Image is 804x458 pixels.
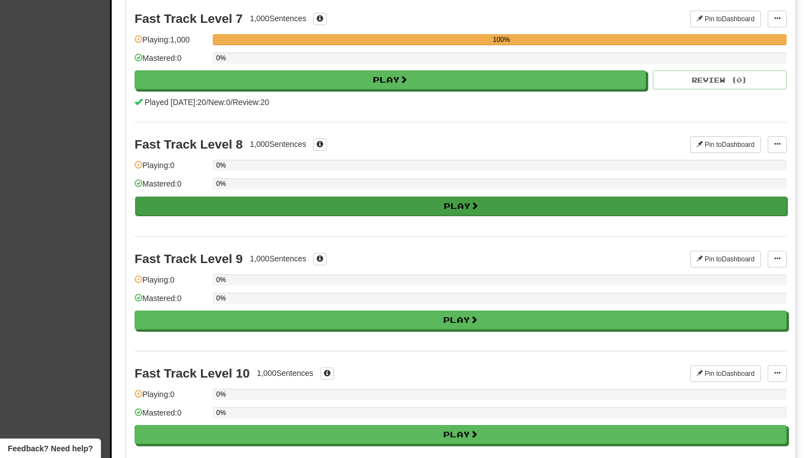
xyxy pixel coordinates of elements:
[135,274,207,293] div: Playing: 0
[135,53,207,71] div: Mastered: 0
[206,98,208,107] span: /
[135,34,207,53] div: Playing: 1,000
[653,70,787,89] button: Review (0)
[250,13,306,24] div: 1,000 Sentences
[250,253,306,264] div: 1,000 Sentences
[135,137,243,151] div: Fast Track Level 8
[135,389,207,407] div: Playing: 0
[135,311,787,330] button: Play
[250,139,306,150] div: 1,000 Sentences
[208,98,231,107] span: New: 0
[216,34,787,45] div: 100%
[690,251,761,268] button: Pin toDashboard
[135,407,207,426] div: Mastered: 0
[135,366,250,380] div: Fast Track Level 10
[8,443,93,454] span: Open feedback widget
[135,178,207,197] div: Mastered: 0
[145,98,206,107] span: Played [DATE]: 20
[257,368,313,379] div: 1,000 Sentences
[135,160,207,178] div: Playing: 0
[135,293,207,311] div: Mastered: 0
[135,12,243,26] div: Fast Track Level 7
[233,98,269,107] span: Review: 20
[231,98,233,107] span: /
[690,365,761,382] button: Pin toDashboard
[690,11,761,27] button: Pin toDashboard
[135,252,243,266] div: Fast Track Level 9
[135,70,646,89] button: Play
[690,136,761,153] button: Pin toDashboard
[135,425,787,444] button: Play
[135,197,787,216] button: Play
